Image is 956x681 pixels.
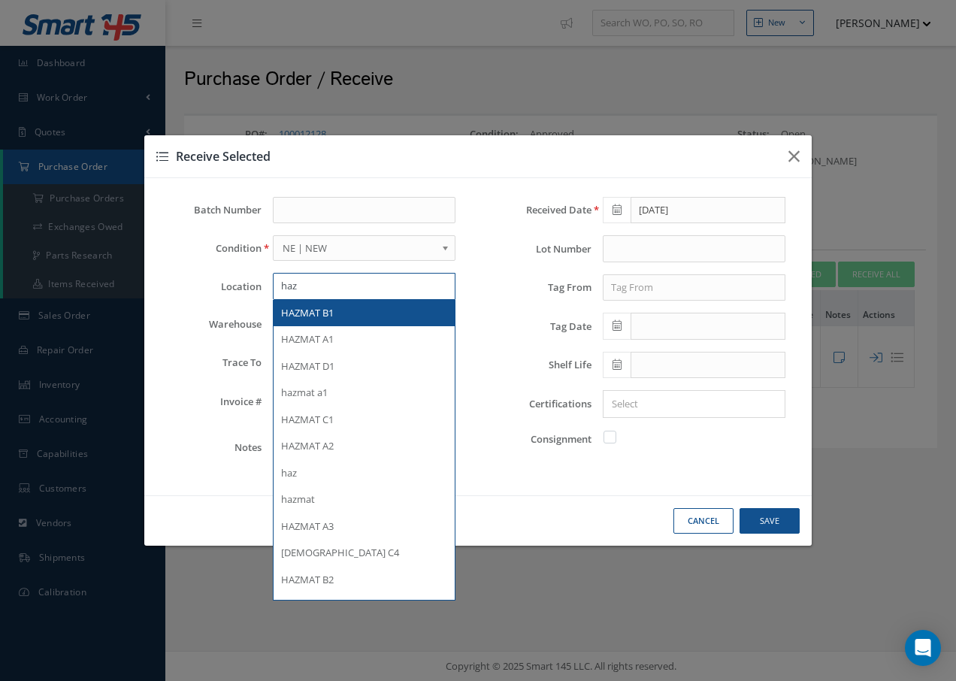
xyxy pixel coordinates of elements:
label: Tag Date [489,321,591,332]
span: HAZMAT C1 [281,413,334,426]
label: Batch Number [159,204,262,216]
label: Invoice # [159,396,262,407]
span: HAZMAT D1 [281,359,334,373]
label: Shelf Life [489,359,591,371]
label: Certifications [489,398,591,410]
label: Trace To [159,357,262,368]
span: hazmat [281,492,315,506]
label: Lot Number [489,244,591,255]
span: HAZMAT D [281,599,329,613]
div: Open Intercom Messenger [905,630,941,666]
button: Save [740,508,800,534]
label: Location [159,281,262,292]
span: NE | NEW [283,239,436,257]
label: Condition [159,243,262,254]
span: HAZMAT B2 [281,573,334,586]
span: [DEMOGRAPHIC_DATA] C4 [281,546,399,559]
label: Received Date [489,204,591,216]
button: Cancel [673,508,734,534]
label: Tag From [489,282,591,293]
span: HAZMAT A3 [281,519,334,533]
input: Tag From [603,274,785,301]
label: Consignment [489,434,591,445]
span: hazmat a1 [281,386,328,399]
label: Notes [159,442,262,453]
input: Search for option [605,396,776,412]
label: Warehouse [159,319,262,330]
span: HAZMAT B1 [281,306,334,319]
span: HAZMAT A1 [281,332,334,346]
span: haz [281,466,297,480]
input: Location [273,273,455,300]
span: HAZMAT A2 [281,439,334,452]
span: Receive Selected [176,148,271,165]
